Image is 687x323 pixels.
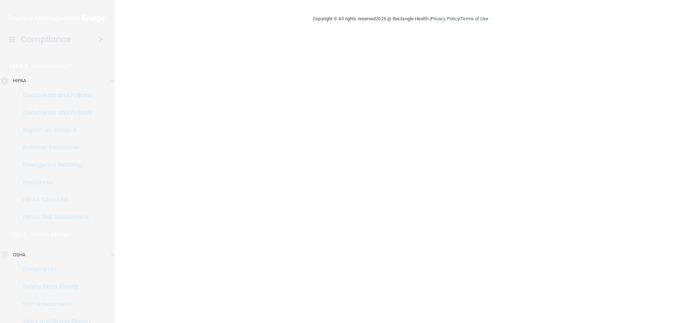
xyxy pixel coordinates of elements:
p: Documents and Policies [5,109,104,116]
h4: Compliance [21,34,71,45]
p: HIPAA [13,76,26,85]
div: Copyright © All rights reserved 2025 @ Rectangle Health | | [268,7,533,30]
a: Privacy Policy [431,16,459,21]
p: Learn More! [32,62,70,71]
p: HIPAA Risk Assessment [5,214,104,221]
a: Terms of Use [460,16,488,21]
p: Resources [5,179,104,186]
p: Documents and Policies [5,92,104,99]
p: Self-Assessment [5,301,104,308]
p: Documents [5,266,104,273]
p: Business Associates [5,144,104,151]
p: OSHA [13,250,25,259]
p: Learn More! [32,230,70,239]
p: HIPAA [10,62,28,71]
p: OSHA [10,230,28,239]
img: PMB logo [8,11,107,26]
p: HIPAA Checklist [5,196,104,203]
p: Safety Data Sheets [5,283,104,290]
p: Emergency Planning [5,161,104,169]
p: Report an Incident [5,127,104,134]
